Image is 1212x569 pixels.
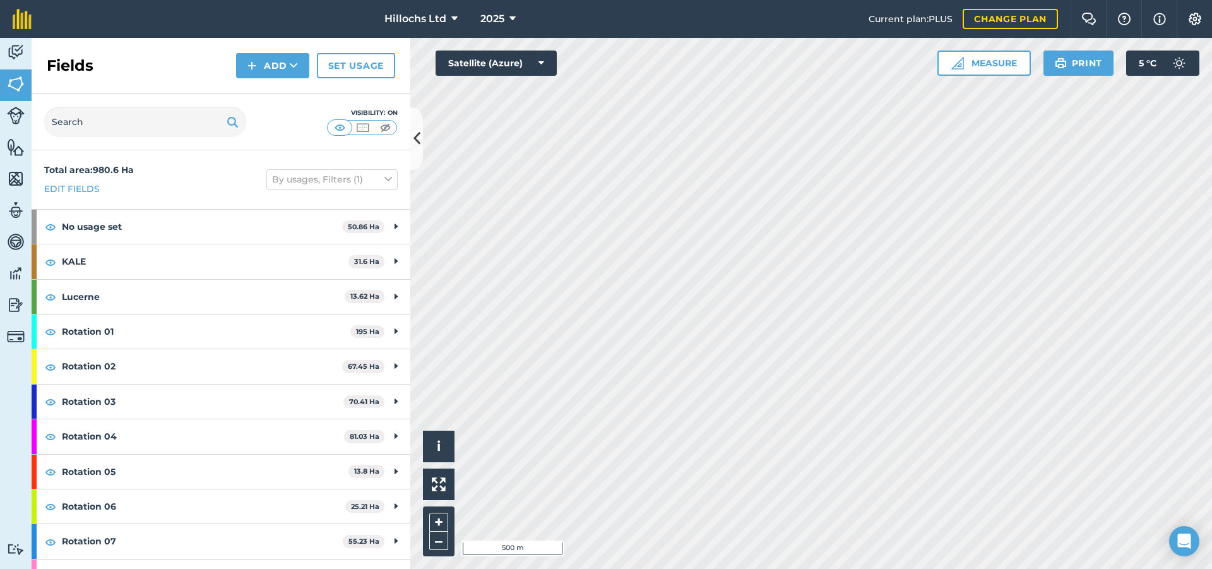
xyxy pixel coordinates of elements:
img: svg+xml;base64,PHN2ZyB4bWxucz0iaHR0cDovL3d3dy53My5vcmcvMjAwMC9zdmciIHdpZHRoPSI1MCIgaGVpZ2h0PSI0MC... [355,121,371,134]
div: Rotation 0625.21 Ha [32,489,410,524]
img: svg+xml;base64,PHN2ZyB4bWxucz0iaHR0cDovL3d3dy53My5vcmcvMjAwMC9zdmciIHdpZHRoPSIxOCIgaGVpZ2h0PSIyNC... [45,429,56,444]
div: KALE31.6 Ha [32,244,410,279]
div: Rotation 0370.41 Ha [32,385,410,419]
img: Ruler icon [951,57,964,69]
img: svg+xml;base64,PD94bWwgdmVyc2lvbj0iMS4wIiBlbmNvZGluZz0idXRmLTgiPz4KPCEtLSBHZW5lcmF0b3I6IEFkb2JlIE... [7,296,25,314]
strong: Rotation 03 [62,385,343,419]
strong: KALE [62,244,348,279]
strong: 13.62 Ha [350,292,379,301]
button: + [429,513,448,532]
img: A cog icon [1187,13,1203,25]
img: svg+xml;base64,PHN2ZyB4bWxucz0iaHR0cDovL3d3dy53My5vcmcvMjAwMC9zdmciIHdpZHRoPSIxOCIgaGVpZ2h0PSIyNC... [45,359,56,374]
div: Visibility: On [327,108,398,118]
div: Rotation 0481.03 Ha [32,419,410,453]
strong: 55.23 Ha [348,537,379,546]
span: i [437,438,441,454]
strong: 50.86 Ha [348,222,379,231]
img: svg+xml;base64,PD94bWwgdmVyc2lvbj0iMS4wIiBlbmNvZGluZz0idXRmLTgiPz4KPCEtLSBHZW5lcmF0b3I6IEFkb2JlIE... [7,328,25,345]
strong: Rotation 04 [62,419,344,453]
img: svg+xml;base64,PHN2ZyB4bWxucz0iaHR0cDovL3d3dy53My5vcmcvMjAwMC9zdmciIHdpZHRoPSIxNyIgaGVpZ2h0PSIxNy... [1153,11,1166,27]
button: Satellite (Azure) [436,51,557,76]
div: Rotation 01195 Ha [32,314,410,349]
strong: 70.41 Ha [349,397,379,406]
img: svg+xml;base64,PHN2ZyB4bWxucz0iaHR0cDovL3d3dy53My5vcmcvMjAwMC9zdmciIHdpZHRoPSI1NiIgaGVpZ2h0PSI2MC... [7,169,25,188]
img: svg+xml;base64,PHN2ZyB4bWxucz0iaHR0cDovL3d3dy53My5vcmcvMjAwMC9zdmciIHdpZHRoPSI1NiIgaGVpZ2h0PSI2MC... [7,138,25,157]
img: svg+xml;base64,PHN2ZyB4bWxucz0iaHR0cDovL3d3dy53My5vcmcvMjAwMC9zdmciIHdpZHRoPSIxOCIgaGVpZ2h0PSIyNC... [45,394,56,409]
div: Rotation 0267.45 Ha [32,349,410,383]
a: Set usage [317,53,395,78]
div: No usage set50.86 Ha [32,210,410,244]
img: svg+xml;base64,PHN2ZyB4bWxucz0iaHR0cDovL3d3dy53My5vcmcvMjAwMC9zdmciIHdpZHRoPSIxOSIgaGVpZ2h0PSIyNC... [1055,56,1067,71]
img: svg+xml;base64,PHN2ZyB4bWxucz0iaHR0cDovL3d3dy53My5vcmcvMjAwMC9zdmciIHdpZHRoPSIxOCIgaGVpZ2h0PSIyNC... [45,219,56,234]
button: 5 °C [1126,51,1199,76]
a: Edit fields [44,182,100,196]
strong: Rotation 01 [62,314,350,349]
img: svg+xml;base64,PD94bWwgdmVyc2lvbj0iMS4wIiBlbmNvZGluZz0idXRmLTgiPz4KPCEtLSBHZW5lcmF0b3I6IEFkb2JlIE... [7,201,25,220]
img: svg+xml;base64,PHN2ZyB4bWxucz0iaHR0cDovL3d3dy53My5vcmcvMjAwMC9zdmciIHdpZHRoPSIxNCIgaGVpZ2h0PSIyNC... [247,58,256,73]
button: Print [1043,51,1114,76]
span: 2025 [480,11,504,27]
strong: 25.21 Ha [351,502,379,511]
img: svg+xml;base64,PHN2ZyB4bWxucz0iaHR0cDovL3d3dy53My5vcmcvMjAwMC9zdmciIHdpZHRoPSIxOCIgaGVpZ2h0PSIyNC... [45,289,56,304]
strong: Rotation 07 [62,524,343,558]
strong: Total area : 980.6 Ha [44,164,134,176]
button: – [429,532,448,550]
img: svg+xml;base64,PD94bWwgdmVyc2lvbj0iMS4wIiBlbmNvZGluZz0idXRmLTgiPz4KPCEtLSBHZW5lcmF0b3I6IEFkb2JlIE... [7,232,25,251]
img: A question mark icon [1117,13,1132,25]
img: svg+xml;base64,PHN2ZyB4bWxucz0iaHR0cDovL3d3dy53My5vcmcvMjAwMC9zdmciIHdpZHRoPSI1MCIgaGVpZ2h0PSI0MC... [332,121,348,134]
button: Measure [937,51,1031,76]
div: Open Intercom Messenger [1169,526,1199,556]
img: svg+xml;base64,PD94bWwgdmVyc2lvbj0iMS4wIiBlbmNvZGluZz0idXRmLTgiPz4KPCEtLSBHZW5lcmF0b3I6IEFkb2JlIE... [7,43,25,62]
strong: Rotation 02 [62,349,342,383]
strong: 195 Ha [356,327,379,336]
strong: Lucerne [62,280,345,314]
span: Current plan : PLUS [869,12,953,26]
img: svg+xml;base64,PHN2ZyB4bWxucz0iaHR0cDovL3d3dy53My5vcmcvMjAwMC9zdmciIHdpZHRoPSIxOCIgaGVpZ2h0PSIyNC... [45,464,56,479]
img: svg+xml;base64,PD94bWwgdmVyc2lvbj0iMS4wIiBlbmNvZGluZz0idXRmLTgiPz4KPCEtLSBHZW5lcmF0b3I6IEFkb2JlIE... [7,107,25,124]
a: Change plan [963,9,1058,29]
div: Rotation 0755.23 Ha [32,524,410,558]
input: Search [44,107,246,137]
img: svg+xml;base64,PHN2ZyB4bWxucz0iaHR0cDovL3d3dy53My5vcmcvMjAwMC9zdmciIHdpZHRoPSIxOSIgaGVpZ2h0PSIyNC... [227,114,239,129]
img: svg+xml;base64,PHN2ZyB4bWxucz0iaHR0cDovL3d3dy53My5vcmcvMjAwMC9zdmciIHdpZHRoPSI1NiIgaGVpZ2h0PSI2MC... [7,75,25,93]
strong: 81.03 Ha [350,432,379,441]
h2: Fields [47,56,93,76]
span: 5 ° C [1139,51,1156,76]
img: svg+xml;base64,PD94bWwgdmVyc2lvbj0iMS4wIiBlbmNvZGluZz0idXRmLTgiPz4KPCEtLSBHZW5lcmF0b3I6IEFkb2JlIE... [7,543,25,555]
img: svg+xml;base64,PHN2ZyB4bWxucz0iaHR0cDovL3d3dy53My5vcmcvMjAwMC9zdmciIHdpZHRoPSI1MCIgaGVpZ2h0PSI0MC... [377,121,393,134]
button: i [423,431,454,462]
img: svg+xml;base64,PHN2ZyB4bWxucz0iaHR0cDovL3d3dy53My5vcmcvMjAwMC9zdmciIHdpZHRoPSIxOCIgaGVpZ2h0PSIyNC... [45,255,56,270]
strong: No usage set [62,210,342,244]
strong: Rotation 05 [62,455,348,489]
img: Two speech bubbles overlapping with the left bubble in the forefront [1081,13,1096,25]
button: Add [236,53,309,78]
img: Four arrows, one pointing top left, one top right, one bottom right and the last bottom left [432,477,446,491]
img: svg+xml;base64,PHN2ZyB4bWxucz0iaHR0cDovL3d3dy53My5vcmcvMjAwMC9zdmciIHdpZHRoPSIxOCIgaGVpZ2h0PSIyNC... [45,324,56,339]
img: svg+xml;base64,PHN2ZyB4bWxucz0iaHR0cDovL3d3dy53My5vcmcvMjAwMC9zdmciIHdpZHRoPSIxOCIgaGVpZ2h0PSIyNC... [45,499,56,514]
strong: 67.45 Ha [348,362,379,371]
span: Hillochs Ltd [384,11,446,27]
div: Lucerne13.62 Ha [32,280,410,314]
img: fieldmargin Logo [13,9,32,29]
img: svg+xml;base64,PHN2ZyB4bWxucz0iaHR0cDovL3d3dy53My5vcmcvMjAwMC9zdmciIHdpZHRoPSIxOCIgaGVpZ2h0PSIyNC... [45,534,56,549]
strong: 31.6 Ha [354,257,379,266]
img: svg+xml;base64,PD94bWwgdmVyc2lvbj0iMS4wIiBlbmNvZGluZz0idXRmLTgiPz4KPCEtLSBHZW5lcmF0b3I6IEFkb2JlIE... [1167,51,1192,76]
img: svg+xml;base64,PD94bWwgdmVyc2lvbj0iMS4wIiBlbmNvZGluZz0idXRmLTgiPz4KPCEtLSBHZW5lcmF0b3I6IEFkb2JlIE... [7,264,25,283]
strong: Rotation 06 [62,489,345,524]
strong: 13.8 Ha [354,467,379,476]
button: By usages, Filters (1) [266,169,398,189]
div: Rotation 0513.8 Ha [32,455,410,489]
